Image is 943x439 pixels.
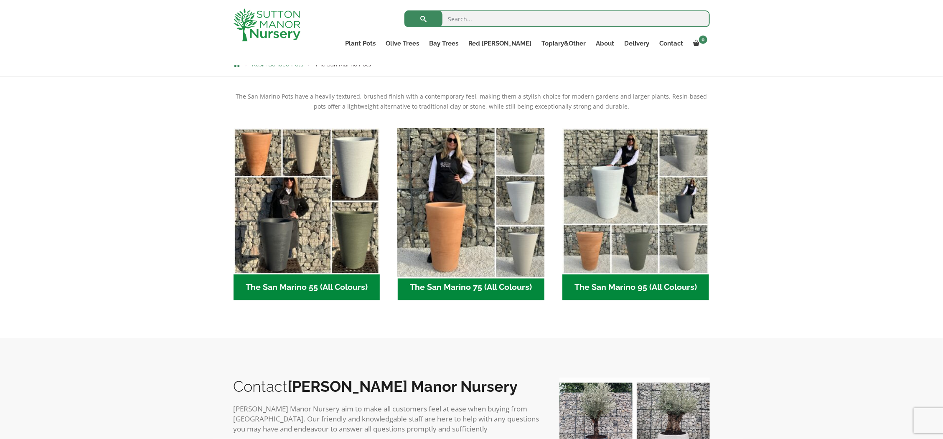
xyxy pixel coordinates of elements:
a: Contact [655,38,689,49]
a: Visit product category The San Marino 55 (All Colours) [234,128,380,300]
b: [PERSON_NAME] Manor Nursery [288,378,518,395]
a: Topiary&Other [537,38,591,49]
h2: Contact [234,378,543,395]
p: [PERSON_NAME] Manor Nursery aim to make all customers feel at ease when buying from [GEOGRAPHIC_D... [234,404,543,434]
a: About [591,38,620,49]
p: The San Marino Pots have a heavily textured, brushed finish with a contemporary feel, making them... [234,91,710,112]
img: The San Marino 75 (All Colours) [394,124,548,278]
img: The San Marino 95 (All Colours) [562,128,709,275]
a: Visit product category The San Marino 75 (All Colours) [398,128,544,300]
img: logo [234,8,300,41]
h2: The San Marino 55 (All Colours) [234,274,380,300]
a: Plant Pots [340,38,381,49]
nav: Breadcrumbs [234,61,710,67]
span: 0 [699,36,707,44]
h2: The San Marino 75 (All Colours) [398,274,544,300]
a: Delivery [620,38,655,49]
a: Red [PERSON_NAME] [463,38,537,49]
a: Visit product category The San Marino 95 (All Colours) [562,128,709,300]
h2: The San Marino 95 (All Colours) [562,274,709,300]
a: Olive Trees [381,38,424,49]
a: 0 [689,38,710,49]
a: Bay Trees [424,38,463,49]
input: Search... [404,10,710,27]
img: The San Marino 55 (All Colours) [234,128,380,275]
